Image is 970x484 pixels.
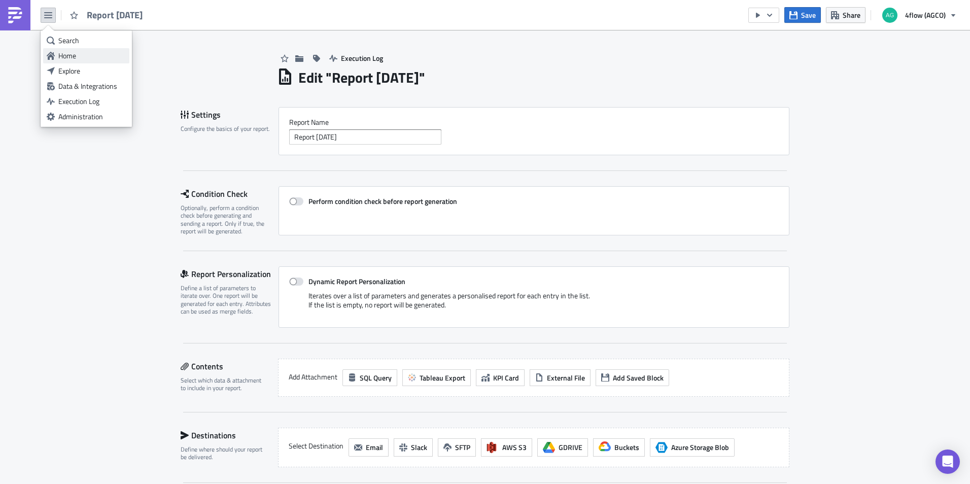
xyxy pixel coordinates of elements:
[181,284,272,316] div: Define a list of parameters to iterate over. One report will be generated for each entry. Attribu...
[7,7,23,23] img: PushMetrics
[181,359,266,374] div: Contents
[181,376,266,392] div: Select which data & attachment to include in your report.
[826,7,865,23] button: Share
[58,36,126,46] div: Search
[455,442,470,453] span: SFTP
[438,438,476,457] button: SFTP
[181,204,272,235] div: Optionally, perform a condition check before generating and sending a report. Only if true, the r...
[289,369,337,385] label: Add Attachment
[181,428,266,443] div: Destinations
[181,266,279,282] div: Report Personalization
[181,186,279,201] div: Condition Check
[289,118,779,127] label: Report Nam﻿e
[671,442,729,453] span: Azure Storage Blob
[493,372,519,383] span: KPI Card
[905,10,946,20] span: 4flow (AGCO)
[476,369,525,386] button: KPI Card
[420,372,465,383] span: Tableau Export
[593,438,645,457] button: Buckets
[537,438,588,457] button: GDRIVE
[402,369,471,386] button: Tableau Export
[181,125,272,132] div: Configure the basics of your report.
[881,7,898,24] img: Avatar
[289,291,779,317] div: Iterates over a list of parameters and generates a personalised report for each entry in the list...
[655,441,668,454] span: Azure Storage Blob
[289,438,343,454] label: Select Destination
[784,7,821,23] button: Save
[58,112,126,122] div: Administration
[596,369,669,386] button: Add Saved Block
[876,4,962,26] button: 4flow (AGCO)
[614,442,639,453] span: Buckets
[58,81,126,91] div: Data & Integrations
[58,96,126,107] div: Execution Log
[181,107,279,122] div: Settings
[342,369,397,386] button: SQL Query
[801,10,816,20] span: Save
[559,442,582,453] span: GDRIVE
[298,68,425,87] h1: Edit " Report [DATE] "
[481,438,532,457] button: AWS S3
[502,442,527,453] span: AWS S3
[936,450,960,474] div: Open Intercom Messenger
[366,442,383,453] span: Email
[341,53,383,63] span: Execution Log
[308,196,457,206] strong: Perform condition check before report generation
[613,372,664,383] span: Add Saved Block
[324,50,388,66] button: Execution Log
[58,51,126,61] div: Home
[394,438,433,457] button: Slack
[843,10,860,20] span: Share
[547,372,585,383] span: External File
[308,276,405,287] strong: Dynamic Report Personalization
[360,372,392,383] span: SQL Query
[349,438,389,457] button: Email
[530,369,591,386] button: External File
[58,66,126,76] div: Explore
[411,442,427,453] span: Slack
[181,445,266,461] div: Define where should your report be delivered.
[87,9,144,21] span: Report [DATE]
[650,438,735,457] button: Azure Storage BlobAzure Storage Blob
